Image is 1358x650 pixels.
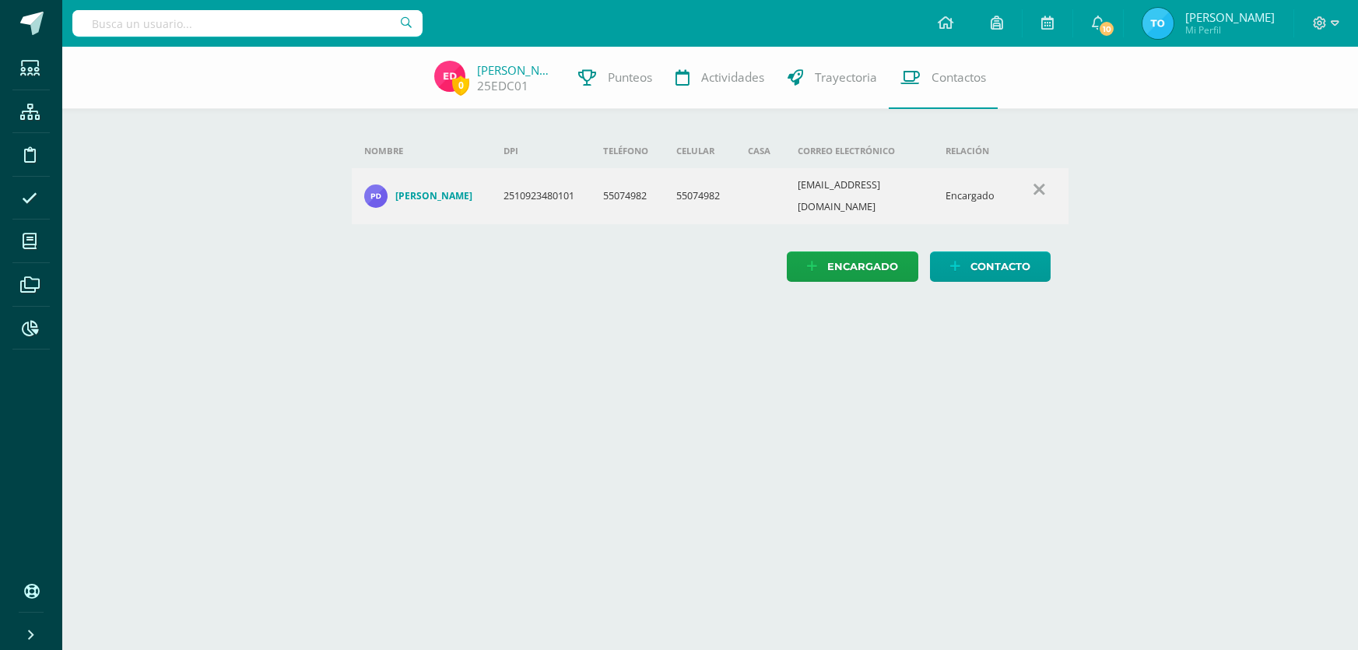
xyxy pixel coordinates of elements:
a: Contactos [889,47,998,109]
h4: [PERSON_NAME] [395,190,472,202]
td: [EMAIL_ADDRESS][DOMAIN_NAME] [785,168,933,224]
a: 25EDC01 [477,78,528,94]
th: Correo electrónico [785,134,933,168]
input: Busca un usuario... [72,10,423,37]
span: Mi Perfil [1185,23,1275,37]
span: [PERSON_NAME] [1185,9,1275,25]
a: [PERSON_NAME] [364,184,479,208]
th: DPI [491,134,591,168]
th: Relación [933,134,1010,168]
a: Punteos [567,47,664,109]
th: Teléfono [591,134,664,168]
span: Trayectoria [815,69,877,86]
img: 76a3483454ffa6e9dcaa95aff092e504.png [1142,8,1174,39]
img: 4edd48bf30ab15b20fb8a721e287156c.png [364,184,388,208]
a: [PERSON_NAME] [477,62,555,78]
span: Actividades [701,69,764,86]
td: 2510923480101 [491,168,591,224]
a: Contacto [930,251,1051,282]
td: 55074982 [664,168,735,224]
a: Trayectoria [776,47,889,109]
td: 55074982 [591,168,664,224]
td: Encargado [933,168,1010,224]
a: Encargado [787,251,918,282]
span: Encargado [827,252,898,281]
img: 52aa0bc0d267eb341669f1a923c58647.png [434,61,465,92]
th: Celular [664,134,735,168]
span: 0 [452,76,469,95]
a: Actividades [664,47,776,109]
span: 10 [1098,20,1115,37]
th: Nombre [352,134,491,168]
span: Contactos [932,69,986,86]
span: Punteos [608,69,652,86]
th: Casa [735,134,785,168]
span: Contacto [970,252,1030,281]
